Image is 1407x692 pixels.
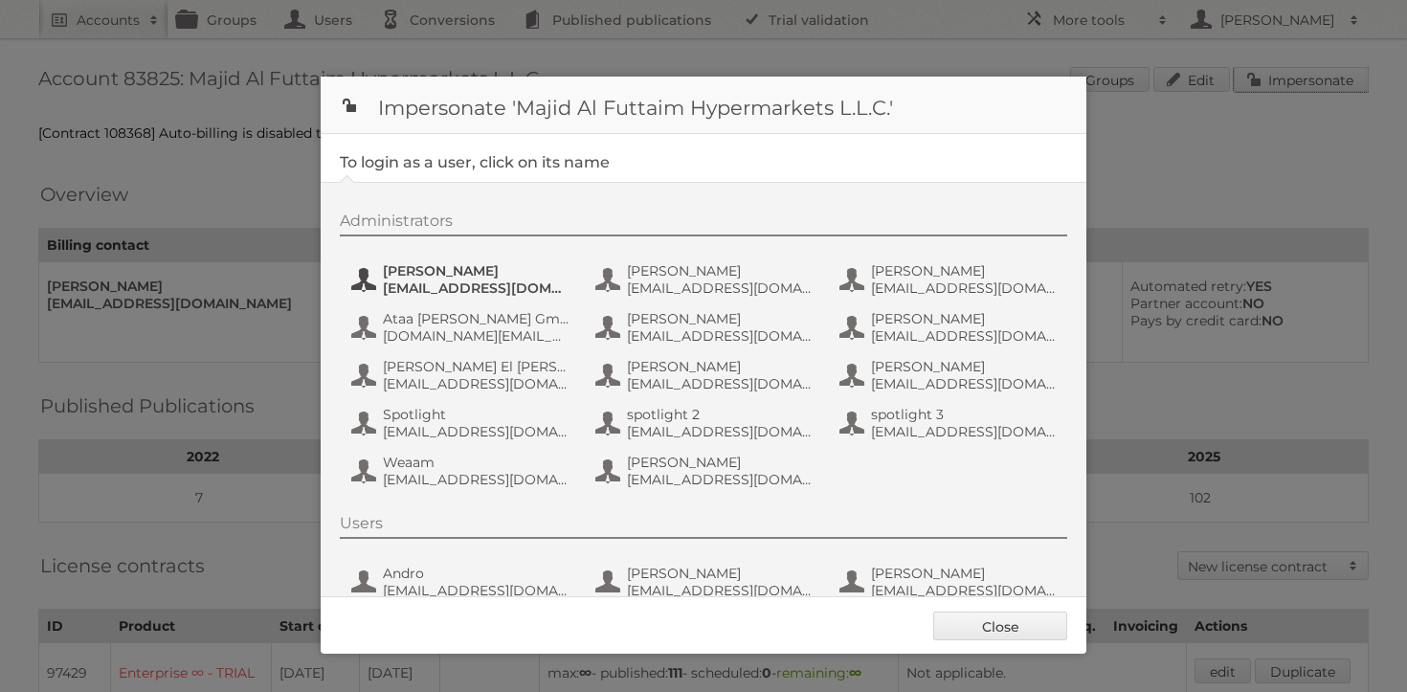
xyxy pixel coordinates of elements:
button: [PERSON_NAME] [EMAIL_ADDRESS][DOMAIN_NAME] [349,260,574,299]
span: [PERSON_NAME] [871,565,1057,582]
span: [EMAIL_ADDRESS][DOMAIN_NAME] [627,471,813,488]
span: [EMAIL_ADDRESS][DOMAIN_NAME] [383,375,569,392]
span: [PERSON_NAME] [627,565,813,582]
button: spotlight 2 [EMAIL_ADDRESS][DOMAIN_NAME] [593,404,818,442]
span: [EMAIL_ADDRESS][DOMAIN_NAME] [627,327,813,345]
button: [PERSON_NAME] [EMAIL_ADDRESS][DOMAIN_NAME] [837,308,1062,346]
span: [PERSON_NAME] [871,262,1057,279]
span: [EMAIL_ADDRESS][DOMAIN_NAME] [383,279,569,297]
span: Weaam [383,454,569,471]
span: [PERSON_NAME] [627,310,813,327]
span: [EMAIL_ADDRESS][DOMAIN_NAME] [871,279,1057,297]
button: [PERSON_NAME] El [PERSON_NAME] [EMAIL_ADDRESS][DOMAIN_NAME] [349,356,574,394]
span: [EMAIL_ADDRESS][DOMAIN_NAME] [383,471,569,488]
span: [EMAIL_ADDRESS][DOMAIN_NAME] [627,582,813,599]
span: [DOMAIN_NAME][EMAIL_ADDRESS][DOMAIN_NAME] [383,327,569,345]
button: Ataa [PERSON_NAME] Gmail [DOMAIN_NAME][EMAIL_ADDRESS][DOMAIN_NAME] [349,308,574,346]
button: [PERSON_NAME] [EMAIL_ADDRESS][DOMAIN_NAME] [837,260,1062,299]
span: [EMAIL_ADDRESS][DOMAIN_NAME] [871,423,1057,440]
button: Andro [EMAIL_ADDRESS][DOMAIN_NAME] [349,563,574,601]
span: [EMAIL_ADDRESS][DOMAIN_NAME] [627,375,813,392]
button: [PERSON_NAME] [EMAIL_ADDRESS][DOMAIN_NAME] [593,356,818,394]
span: [EMAIL_ADDRESS][DOMAIN_NAME] [627,423,813,440]
span: [EMAIL_ADDRESS][DOMAIN_NAME] [871,582,1057,599]
span: [PERSON_NAME] [871,310,1057,327]
span: Ataa [PERSON_NAME] Gmail [383,310,569,327]
span: [EMAIL_ADDRESS][DOMAIN_NAME] [627,279,813,297]
span: spotlight 2 [627,406,813,423]
span: [PERSON_NAME] [627,454,813,471]
button: [PERSON_NAME] [EMAIL_ADDRESS][DOMAIN_NAME] [593,563,818,601]
span: [PERSON_NAME] [383,262,569,279]
span: [PERSON_NAME] [871,358,1057,375]
div: Users [340,514,1067,539]
button: [PERSON_NAME] [EMAIL_ADDRESS][DOMAIN_NAME] [593,308,818,346]
legend: To login as a user, click on its name [340,153,610,171]
button: spotlight 3 [EMAIL_ADDRESS][DOMAIN_NAME] [837,404,1062,442]
button: Weaam [EMAIL_ADDRESS][DOMAIN_NAME] [349,452,574,490]
div: Administrators [340,212,1067,236]
span: [EMAIL_ADDRESS][DOMAIN_NAME] [871,327,1057,345]
span: Spotlight [383,406,569,423]
a: Close [933,612,1067,640]
button: [PERSON_NAME] [EMAIL_ADDRESS][DOMAIN_NAME] [593,260,818,299]
span: [PERSON_NAME] El [PERSON_NAME] [383,358,569,375]
span: [EMAIL_ADDRESS][DOMAIN_NAME] [383,582,569,599]
button: [PERSON_NAME] [EMAIL_ADDRESS][DOMAIN_NAME] [837,563,1062,601]
button: [PERSON_NAME] [EMAIL_ADDRESS][DOMAIN_NAME] [593,452,818,490]
span: [EMAIL_ADDRESS][DOMAIN_NAME] [383,423,569,440]
span: spotlight 3 [871,406,1057,423]
button: Spotlight [EMAIL_ADDRESS][DOMAIN_NAME] [349,404,574,442]
button: [PERSON_NAME] [EMAIL_ADDRESS][DOMAIN_NAME] [837,356,1062,394]
span: [PERSON_NAME] [627,358,813,375]
span: [PERSON_NAME] [627,262,813,279]
span: Andro [383,565,569,582]
h1: Impersonate 'Majid Al Futtaim Hypermarkets L.L.C.' [321,77,1086,134]
span: [EMAIL_ADDRESS][DOMAIN_NAME] [871,375,1057,392]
